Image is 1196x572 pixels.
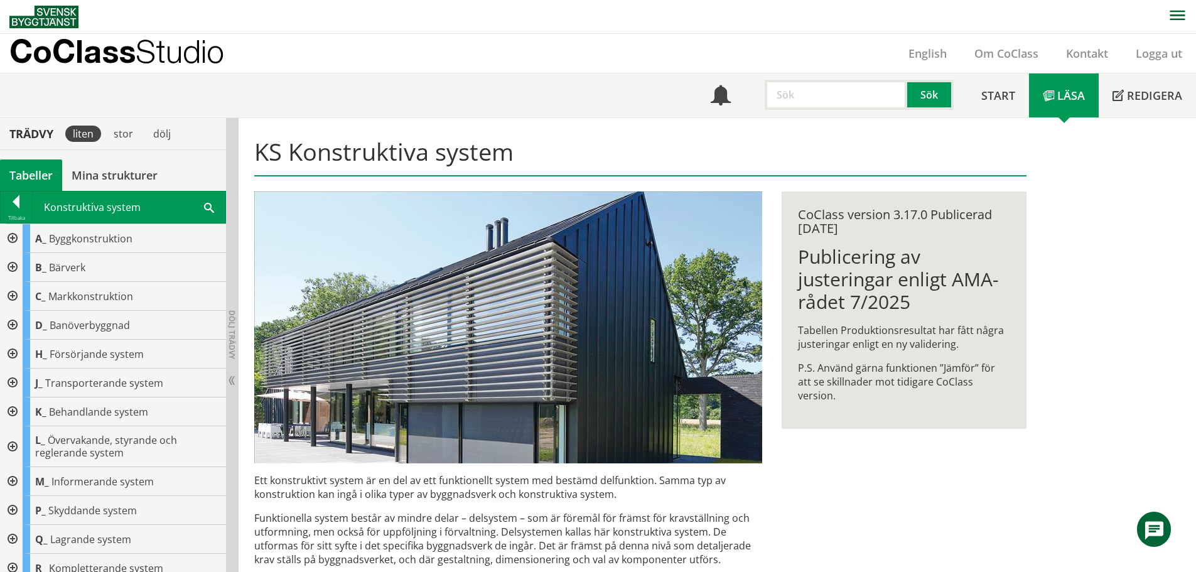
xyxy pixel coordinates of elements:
span: Lagrande system [50,532,131,546]
span: M_ [35,475,49,488]
h1: KS Konstruktiva system [254,138,1026,176]
span: A_ [35,232,46,246]
span: Behandlande system [49,405,148,419]
span: Informerande system [51,475,154,488]
span: L_ [35,433,45,447]
span: K_ [35,405,46,419]
span: Markkonstruktion [48,289,133,303]
p: P.S. Använd gärna funktionen ”Jämför” för att se skillnader mot tidigare CoClass version. [798,361,1010,402]
div: liten [65,126,101,142]
div: stor [106,126,141,142]
a: Logga ut [1122,46,1196,61]
div: CoClass version 3.17.0 Publicerad [DATE] [798,208,1010,235]
span: Notifikationer [711,87,731,107]
p: Ett konstruktivt system är en del av ett funktionellt system med bestämd delfunktion. Samma typ a... [254,473,762,501]
a: English [895,46,961,61]
span: Sök i tabellen [204,200,214,213]
span: Övervakande, styrande och reglerande system [35,433,177,460]
span: C_ [35,289,46,303]
a: CoClassStudio [9,34,251,73]
span: Skyddande system [48,504,137,517]
p: CoClass [9,44,224,58]
span: Byggkonstruktion [49,232,132,246]
h1: Publicering av justeringar enligt AMA-rådet 7/2025 [798,246,1010,313]
div: dölj [146,126,178,142]
img: structural-solar-shading.jpg [254,192,762,463]
a: Om CoClass [961,46,1052,61]
span: Start [981,88,1015,103]
span: Q_ [35,532,48,546]
a: Kontakt [1052,46,1122,61]
p: Funktionella system består av mindre delar – delsystem – som är föremål för främst för krav­ställ... [254,511,762,566]
span: P_ [35,504,46,517]
span: Banöverbyggnad [50,318,130,332]
a: Start [967,73,1029,117]
span: Läsa [1057,88,1085,103]
a: Läsa [1029,73,1099,117]
div: Konstruktiva system [33,192,225,223]
span: D_ [35,318,47,332]
span: Transporterande system [45,376,163,390]
p: Tabellen Produktionsresultat har fått några justeringar enligt en ny validering. [798,323,1010,351]
span: Bärverk [49,261,85,274]
span: Dölj trädvy [227,310,237,359]
img: Svensk Byggtjänst [9,6,78,28]
span: Försörjande system [50,347,144,361]
span: Studio [136,33,224,70]
div: Trädvy [3,127,60,141]
a: Redigera [1099,73,1196,117]
a: Mina strukturer [62,159,167,191]
button: Sök [907,80,954,110]
input: Sök [765,80,907,110]
span: B_ [35,261,46,274]
span: H_ [35,347,47,361]
span: J_ [35,376,43,390]
div: Tillbaka [1,213,32,223]
span: Redigera [1127,88,1182,103]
